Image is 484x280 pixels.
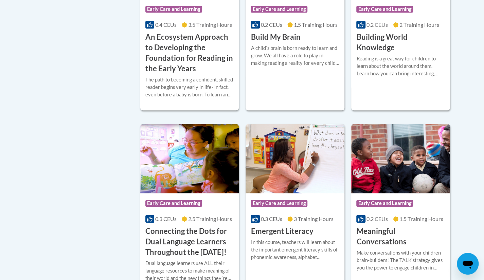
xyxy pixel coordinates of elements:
[251,44,339,67] div: A childʹs brain is born ready to learn and grow. We all have a role to play in making reading a r...
[145,200,202,207] span: Early Care and Learning
[155,216,177,222] span: 0.3 CEUs
[251,6,307,13] span: Early Care and Learning
[399,21,439,28] span: 2 Training Hours
[145,32,234,74] h3: An Ecosystem Approach to Developing the Foundation for Reading in the Early Years
[366,216,388,222] span: 0.2 CEUs
[251,239,339,261] div: In this course, teachers will learn about the important emergent literacy skills of phonemic awar...
[140,124,239,193] img: Course Logo
[399,216,443,222] span: 1.5 Training Hours
[145,76,234,98] div: The path to becoming a confident, skilled reader begins very early in life- in fact, even before ...
[188,21,232,28] span: 3.5 Training Hours
[251,32,300,42] h3: Build My Brain
[351,124,450,193] img: Course Logo
[356,226,445,247] h3: Meaningful Conversations
[188,216,232,222] span: 2.5 Training Hours
[356,32,445,53] h3: Building World Knowledge
[366,21,388,28] span: 0.2 CEUs
[356,6,413,13] span: Early Care and Learning
[261,21,282,28] span: 0.2 CEUs
[251,200,307,207] span: Early Care and Learning
[155,21,177,28] span: 0.4 CEUs
[294,216,334,222] span: 3 Training Hours
[145,6,202,13] span: Early Care and Learning
[246,124,344,193] img: Course Logo
[356,249,445,272] div: Make conversations with your children brain-builders! The TALK strategy gives you the power to en...
[261,216,282,222] span: 0.3 CEUs
[356,55,445,77] div: Reading is a great way for children to learn about the world around them. Learn how you can bring...
[356,200,413,207] span: Early Care and Learning
[294,21,338,28] span: 1.5 Training Hours
[457,253,479,275] iframe: Button to launch messaging window
[251,226,313,237] h3: Emergent Literacy
[145,226,234,257] h3: Connecting the Dots for Dual Language Learners Throughout the [DATE]!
